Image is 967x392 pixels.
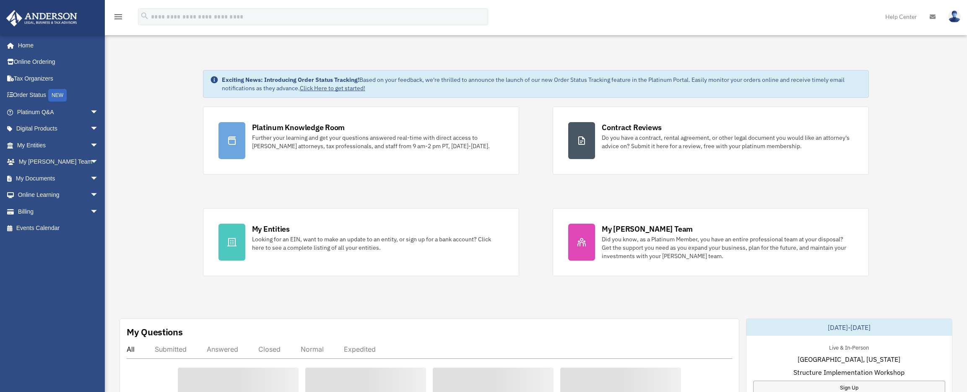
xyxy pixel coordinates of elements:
[301,345,324,353] div: Normal
[6,137,111,154] a: My Entitiesarrow_drop_down
[258,345,281,353] div: Closed
[203,208,519,276] a: My Entities Looking for an EIN, want to make an update to an entity, or sign up for a bank accoun...
[6,154,111,170] a: My [PERSON_NAME] Teamarrow_drop_down
[4,10,80,26] img: Anderson Advisors Platinum Portal
[6,120,111,137] a: Digital Productsarrow_drop_down
[602,224,693,234] div: My [PERSON_NAME] Team
[948,10,961,23] img: User Pic
[6,70,111,87] a: Tax Organizers
[798,354,900,364] span: [GEOGRAPHIC_DATA], [US_STATE]
[822,342,876,351] div: Live & In-Person
[48,89,67,102] div: NEW
[6,54,111,71] a: Online Ordering
[6,37,107,54] a: Home
[90,170,107,187] span: arrow_drop_down
[155,345,187,353] div: Submitted
[90,104,107,121] span: arrow_drop_down
[113,12,123,22] i: menu
[602,235,853,260] div: Did you know, as a Platinum Member, you have an entire professional team at your disposal? Get th...
[252,133,504,150] div: Further your learning and get your questions answered real-time with direct access to [PERSON_NAM...
[6,187,111,204] a: Online Learningarrow_drop_down
[113,15,123,22] a: menu
[6,104,111,120] a: Platinum Q&Aarrow_drop_down
[553,208,869,276] a: My [PERSON_NAME] Team Did you know, as a Platinum Member, you have an entire professional team at...
[140,11,149,21] i: search
[203,107,519,175] a: Platinum Knowledge Room Further your learning and get your questions answered real-time with dire...
[6,203,111,220] a: Billingarrow_drop_down
[127,326,183,338] div: My Questions
[127,345,135,353] div: All
[222,76,862,92] div: Based on your feedback, we're thrilled to announce the launch of our new Order Status Tracking fe...
[746,319,952,336] div: [DATE]-[DATE]
[207,345,238,353] div: Answered
[793,367,905,377] span: Structure Implementation Workshop
[90,203,107,220] span: arrow_drop_down
[90,154,107,171] span: arrow_drop_down
[553,107,869,175] a: Contract Reviews Do you have a contract, rental agreement, or other legal document you would like...
[90,137,107,154] span: arrow_drop_down
[6,170,111,187] a: My Documentsarrow_drop_down
[300,84,365,92] a: Click Here to get started!
[90,187,107,204] span: arrow_drop_down
[252,224,290,234] div: My Entities
[6,87,111,104] a: Order StatusNEW
[252,235,504,252] div: Looking for an EIN, want to make an update to an entity, or sign up for a bank account? Click her...
[6,220,111,237] a: Events Calendar
[252,122,345,133] div: Platinum Knowledge Room
[602,133,853,150] div: Do you have a contract, rental agreement, or other legal document you would like an attorney's ad...
[602,122,662,133] div: Contract Reviews
[222,76,359,84] strong: Exciting News: Introducing Order Status Tracking!
[344,345,376,353] div: Expedited
[90,120,107,138] span: arrow_drop_down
